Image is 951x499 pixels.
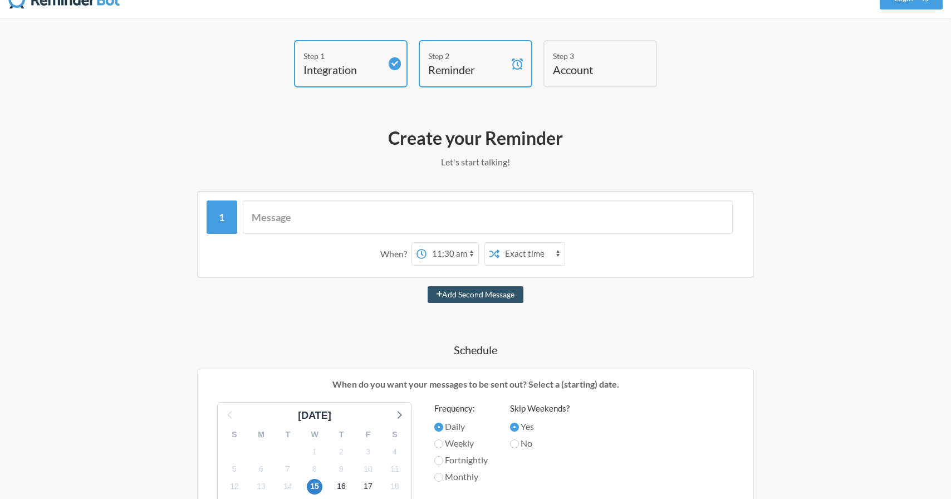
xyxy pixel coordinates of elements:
[434,423,443,432] input: Daily
[387,444,403,459] span: Tuesday, November 4, 2025
[243,200,733,234] input: Message
[434,473,443,482] input: Monthly
[307,461,322,477] span: Saturday, November 8, 2025
[253,479,269,495] span: Thursday, November 13, 2025
[428,286,524,303] button: Add Second Message
[227,479,242,495] span: Wednesday, November 12, 2025
[510,437,570,450] label: No
[328,426,355,443] div: T
[434,453,488,467] label: Fortnightly
[253,461,269,477] span: Thursday, November 6, 2025
[153,342,798,358] h4: Schedule
[434,439,443,448] input: Weekly
[381,426,408,443] div: S
[434,420,488,433] label: Daily
[380,242,411,266] div: When?
[274,426,301,443] div: T
[553,62,631,77] h4: Account
[434,402,488,415] label: Frequency:
[387,479,403,495] span: Tuesday, November 18, 2025
[510,420,570,433] label: Yes
[206,378,745,391] p: When do you want your messages to be sent out? Select a (starting) date.
[434,470,488,483] label: Monthly
[301,426,328,443] div: W
[303,62,381,77] h4: Integration
[360,444,376,459] span: Monday, November 3, 2025
[307,479,322,495] span: Saturday, November 15, 2025
[293,408,336,423] div: [DATE]
[510,439,519,448] input: No
[428,50,506,62] div: Step 2
[428,62,506,77] h4: Reminder
[434,456,443,465] input: Fortnightly
[553,50,631,62] div: Step 3
[360,479,376,495] span: Monday, November 17, 2025
[334,461,349,477] span: Sunday, November 9, 2025
[334,444,349,459] span: Sunday, November 2, 2025
[355,426,381,443] div: F
[221,426,248,443] div: S
[434,437,488,450] label: Weekly
[153,155,798,169] p: Let's start talking!
[360,461,376,477] span: Monday, November 10, 2025
[510,402,570,415] label: Skip Weekends?
[307,444,322,459] span: Saturday, November 1, 2025
[153,126,798,150] h2: Create your Reminder
[280,479,296,495] span: Friday, November 14, 2025
[334,479,349,495] span: Sunday, November 16, 2025
[510,423,519,432] input: Yes
[248,426,274,443] div: M
[387,461,403,477] span: Tuesday, November 11, 2025
[227,461,242,477] span: Wednesday, November 5, 2025
[280,461,296,477] span: Friday, November 7, 2025
[303,50,381,62] div: Step 1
